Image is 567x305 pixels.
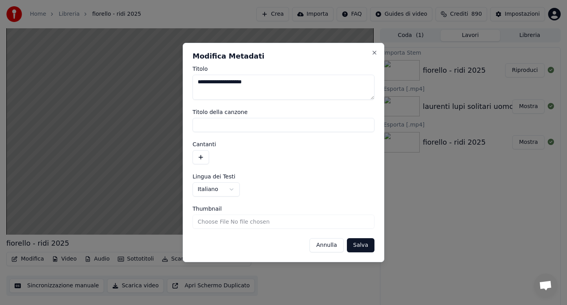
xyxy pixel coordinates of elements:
h2: Modifica Metadati [193,53,374,60]
label: Titolo [193,66,374,72]
label: Cantanti [193,141,374,147]
span: Thumbnail [193,206,222,211]
button: Annulla [309,238,344,252]
span: Lingua dei Testi [193,174,235,179]
label: Titolo della canzone [193,109,374,115]
button: Salva [347,238,374,252]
